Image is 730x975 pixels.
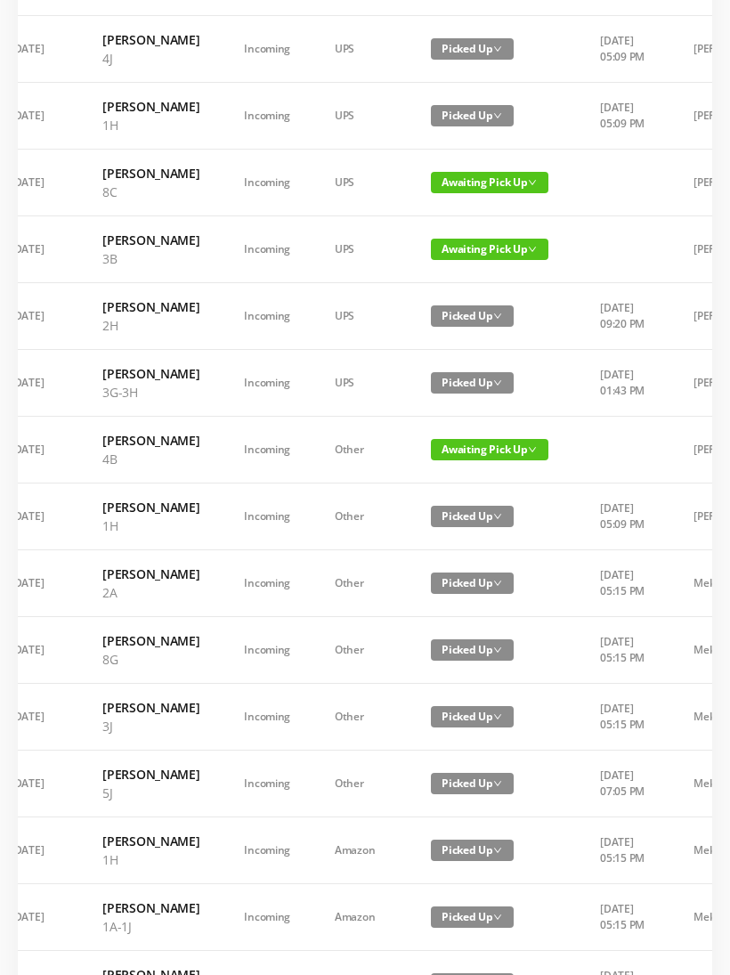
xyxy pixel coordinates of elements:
[222,150,312,216] td: Incoming
[431,105,514,126] span: Picked Up
[578,684,671,751] td: [DATE] 05:15 PM
[312,350,409,417] td: UPS
[431,840,514,861] span: Picked Up
[312,884,409,951] td: Amazon
[312,483,409,550] td: Other
[493,646,502,654] i: icon: down
[222,884,312,951] td: Incoming
[312,83,409,150] td: UPS
[102,898,199,917] h6: [PERSON_NAME]
[102,516,199,535] p: 1H
[102,97,199,116] h6: [PERSON_NAME]
[431,439,548,460] span: Awaiting Pick Up
[222,417,312,483] td: Incoming
[578,884,671,951] td: [DATE] 05:15 PM
[578,283,671,350] td: [DATE] 09:20 PM
[431,573,514,594] span: Picked Up
[222,16,312,83] td: Incoming
[102,498,199,516] h6: [PERSON_NAME]
[431,305,514,327] span: Picked Up
[578,617,671,684] td: [DATE] 05:15 PM
[102,832,199,850] h6: [PERSON_NAME]
[312,617,409,684] td: Other
[102,183,199,201] p: 8C
[431,639,514,661] span: Picked Up
[312,550,409,617] td: Other
[493,378,502,387] i: icon: down
[102,917,199,936] p: 1A-1J
[493,846,502,855] i: icon: down
[102,784,199,802] p: 5J
[578,83,671,150] td: [DATE] 05:09 PM
[431,172,548,193] span: Awaiting Pick Up
[102,249,199,268] p: 3B
[222,83,312,150] td: Incoming
[222,216,312,283] td: Incoming
[102,364,199,383] h6: [PERSON_NAME]
[102,316,199,335] p: 2H
[102,765,199,784] h6: [PERSON_NAME]
[578,751,671,817] td: [DATE] 07:05 PM
[312,150,409,216] td: UPS
[222,350,312,417] td: Incoming
[102,631,199,650] h6: [PERSON_NAME]
[431,506,514,527] span: Picked Up
[102,583,199,602] p: 2A
[222,283,312,350] td: Incoming
[312,751,409,817] td: Other
[312,16,409,83] td: UPS
[222,617,312,684] td: Incoming
[102,431,199,450] h6: [PERSON_NAME]
[528,245,537,254] i: icon: down
[431,706,514,727] span: Picked Up
[578,483,671,550] td: [DATE] 05:09 PM
[312,216,409,283] td: UPS
[528,445,537,454] i: icon: down
[102,231,199,249] h6: [PERSON_NAME]
[493,45,502,53] i: icon: down
[222,483,312,550] td: Incoming
[493,111,502,120] i: icon: down
[431,372,514,394] span: Picked Up
[102,450,199,468] p: 4B
[312,817,409,884] td: Amazon
[102,297,199,316] h6: [PERSON_NAME]
[312,417,409,483] td: Other
[102,698,199,717] h6: [PERSON_NAME]
[222,550,312,617] td: Incoming
[493,913,502,922] i: icon: down
[578,350,671,417] td: [DATE] 01:43 PM
[102,717,199,735] p: 3J
[431,773,514,794] span: Picked Up
[222,751,312,817] td: Incoming
[102,383,199,402] p: 3G-3H
[102,30,199,49] h6: [PERSON_NAME]
[431,906,514,928] span: Picked Up
[222,817,312,884] td: Incoming
[312,283,409,350] td: UPS
[493,512,502,521] i: icon: down
[102,850,199,869] p: 1H
[578,817,671,884] td: [DATE] 05:15 PM
[528,178,537,187] i: icon: down
[102,650,199,669] p: 8G
[431,38,514,60] span: Picked Up
[222,684,312,751] td: Incoming
[431,239,548,260] span: Awaiting Pick Up
[493,579,502,588] i: icon: down
[102,116,199,134] p: 1H
[493,779,502,788] i: icon: down
[102,164,199,183] h6: [PERSON_NAME]
[578,16,671,83] td: [DATE] 05:09 PM
[102,49,199,68] p: 4J
[493,712,502,721] i: icon: down
[493,312,502,321] i: icon: down
[102,565,199,583] h6: [PERSON_NAME]
[578,550,671,617] td: [DATE] 05:15 PM
[312,684,409,751] td: Other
